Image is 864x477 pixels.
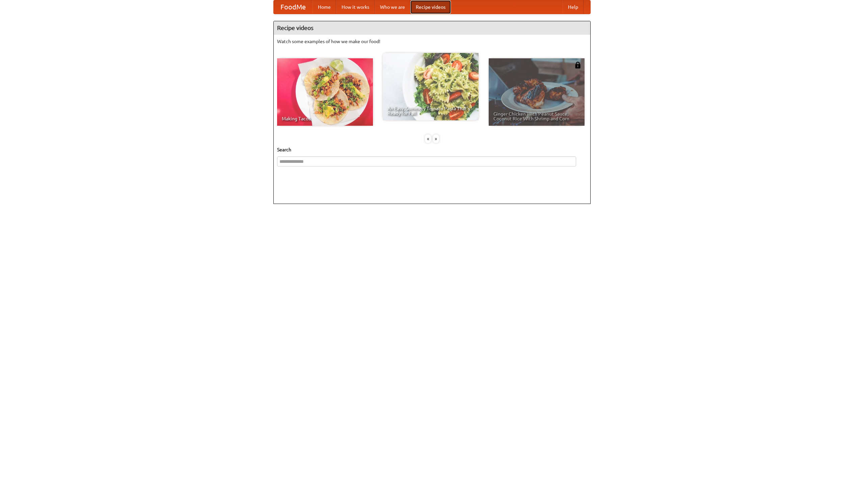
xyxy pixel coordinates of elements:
a: Recipe videos [410,0,451,14]
a: Home [313,0,336,14]
span: Making Tacos [282,116,368,121]
h4: Recipe videos [274,21,590,35]
h5: Search [277,146,587,153]
div: » [433,135,439,143]
img: 483408.png [574,62,581,68]
span: An Easy, Summery Tomato Pasta That's Ready for Fall [387,106,474,116]
a: Making Tacos [277,58,373,126]
a: Help [563,0,584,14]
a: FoodMe [274,0,313,14]
a: How it works [336,0,375,14]
div: « [425,135,431,143]
p: Watch some examples of how we make our food! [277,38,587,45]
a: An Easy, Summery Tomato Pasta That's Ready for Fall [383,53,479,120]
a: Who we are [375,0,410,14]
